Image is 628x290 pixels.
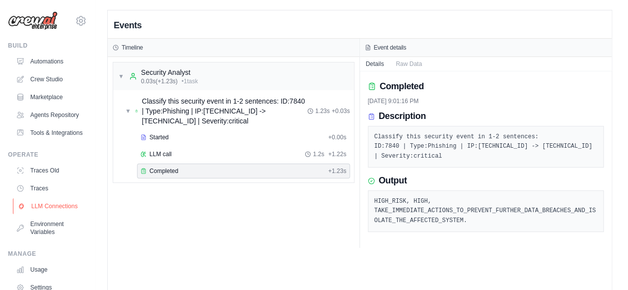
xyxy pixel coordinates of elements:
[8,42,87,50] div: Build
[12,216,87,240] a: Environment Variables
[149,167,178,175] span: Completed
[380,79,424,93] h2: Completed
[328,133,346,141] span: + 0.00s
[114,18,141,32] h2: Events
[8,250,87,258] div: Manage
[12,71,87,87] a: Crew Studio
[578,242,628,290] iframe: Chat Widget
[360,57,390,71] button: Details
[315,107,330,115] span: 1.23s
[125,107,131,115] span: ▼
[142,96,307,126] span: Classify this security event in 1-2 sentences: ID:7840 | Type:Phishing | IP:[TECHNICAL_ID] -> [TE...
[141,67,198,77] div: Security Analyst
[332,107,349,115] span: + 0.03s
[374,197,598,226] pre: HIGH_RISK, HIGH, TAKE_IMMEDIATE_ACTIONS_TO_PREVENT_FURTHER_DATA_BREACHES_AND_ISOLATE_THE_AFFECTED...
[328,150,346,158] span: + 1.22s
[12,163,87,178] a: Traces Old
[12,107,87,123] a: Agents Repository
[12,180,87,196] a: Traces
[12,262,87,278] a: Usage
[13,198,88,214] a: LLM Connections
[12,89,87,105] a: Marketplace
[12,125,87,141] a: Tools & Integrations
[12,54,87,69] a: Automations
[141,77,178,85] span: 0.03s (+1.23s)
[149,133,169,141] span: Started
[368,97,604,105] div: [DATE] 9:01:16 PM
[374,132,598,162] pre: Classify this security event in 1-2 sentences: ID:7840 | Type:Phishing | IP:[TECHNICAL_ID] -> [TE...
[328,167,346,175] span: + 1.23s
[379,111,426,122] h3: Description
[182,77,198,85] span: • 1 task
[313,150,324,158] span: 1.2s
[8,151,87,159] div: Operate
[149,150,172,158] span: LLM call
[8,11,58,30] img: Logo
[374,44,407,52] h3: Event details
[122,44,143,52] h3: Timeline
[379,175,407,186] h3: Output
[118,72,124,80] span: ▼
[390,57,428,71] button: Raw Data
